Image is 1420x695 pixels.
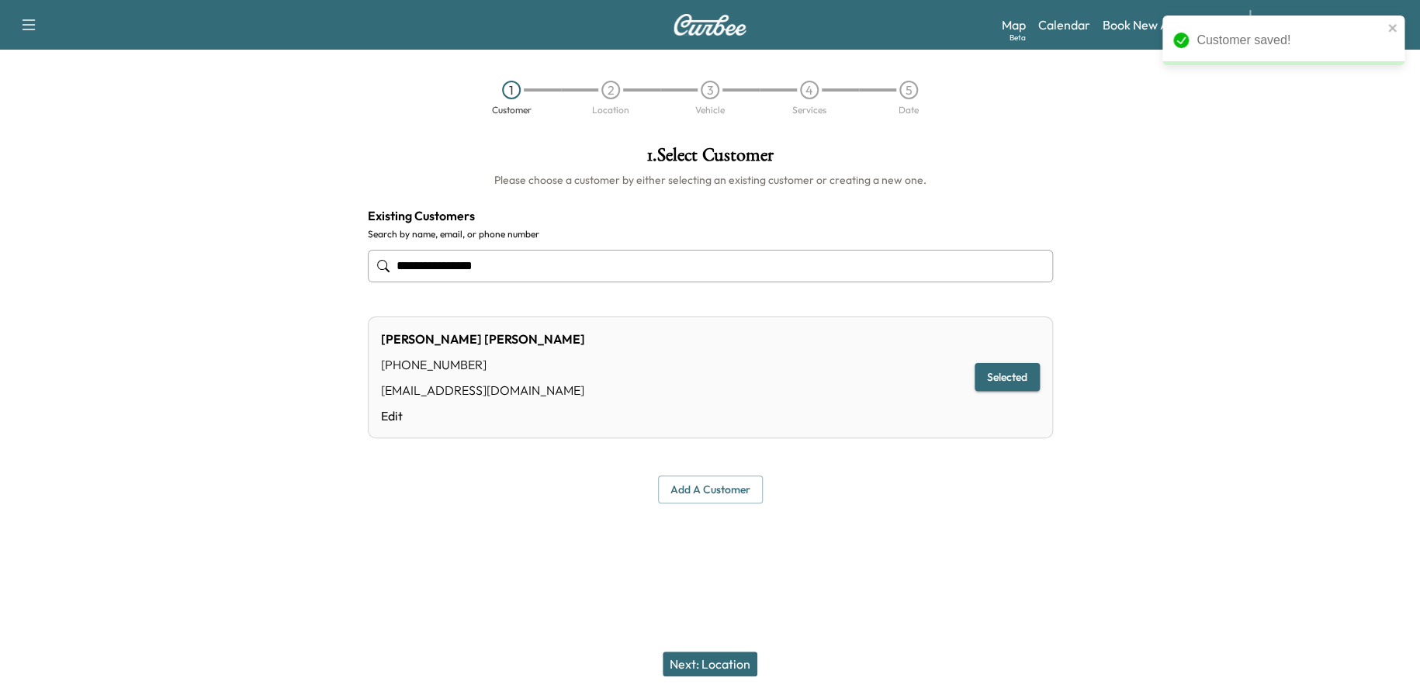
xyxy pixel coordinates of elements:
[899,105,919,115] div: Date
[1387,22,1398,34] button: close
[381,330,585,348] div: [PERSON_NAME] [PERSON_NAME]
[1197,31,1383,50] div: Customer saved!
[492,105,532,115] div: Customer
[673,14,747,36] img: Curbee Logo
[381,381,585,399] div: [EMAIL_ADDRESS][DOMAIN_NAME]
[502,81,521,99] div: 1
[368,172,1053,188] h6: Please choose a customer by either selecting an existing customer or creating a new one.
[381,406,585,425] a: Edit
[701,81,719,99] div: 3
[1002,16,1026,34] a: MapBeta
[368,228,1053,240] label: Search by name, email, or phone number
[381,355,585,374] div: [PHONE_NUMBER]
[1103,16,1234,34] a: Book New Appointment
[601,81,620,99] div: 2
[1010,32,1026,43] div: Beta
[695,105,725,115] div: Vehicle
[792,105,826,115] div: Services
[800,81,819,99] div: 4
[1038,16,1090,34] a: Calendar
[592,105,629,115] div: Location
[368,206,1053,225] h4: Existing Customers
[368,146,1053,172] h1: 1 . Select Customer
[663,652,757,676] button: Next: Location
[658,475,763,504] button: Add a customer
[975,363,1040,392] button: Selected
[899,81,918,99] div: 5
